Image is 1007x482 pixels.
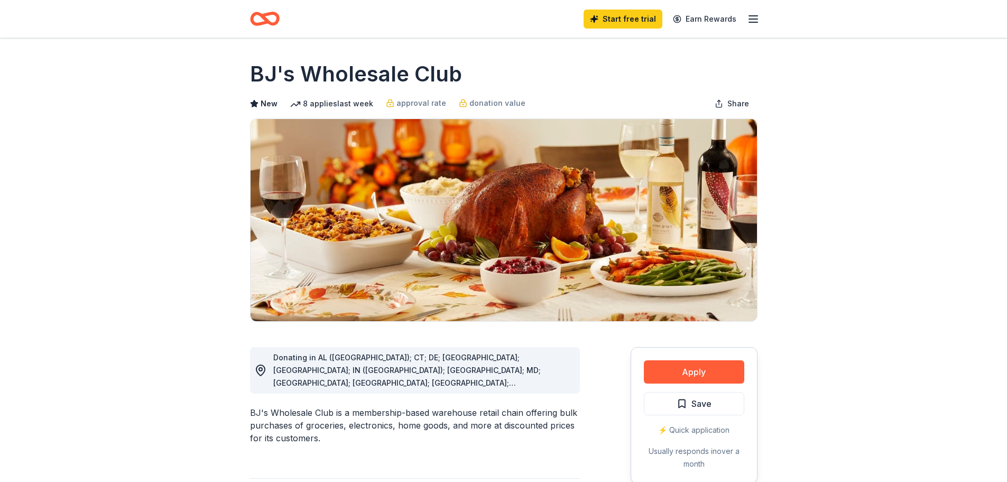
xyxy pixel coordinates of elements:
[667,10,743,29] a: Earn Rewards
[727,97,749,110] span: Share
[273,353,541,425] span: Donating in AL ([GEOGRAPHIC_DATA]); CT; DE; [GEOGRAPHIC_DATA]; [GEOGRAPHIC_DATA]; IN ([GEOGRAPHIC...
[250,59,462,89] h1: BJ's Wholesale Club
[691,397,712,411] span: Save
[469,97,525,110] span: donation value
[459,97,525,110] a: donation value
[644,392,744,415] button: Save
[386,97,446,110] a: approval rate
[261,97,278,110] span: New
[644,360,744,384] button: Apply
[644,445,744,470] div: Usually responds in over a month
[251,119,757,321] img: Image for BJ's Wholesale Club
[706,93,757,114] button: Share
[584,10,662,29] a: Start free trial
[396,97,446,110] span: approval rate
[290,97,373,110] div: 8 applies last week
[250,406,580,444] div: BJ's Wholesale Club is a membership-based warehouse retail chain offering bulk purchases of groce...
[644,424,744,436] div: ⚡️ Quick application
[250,6,280,31] a: Home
